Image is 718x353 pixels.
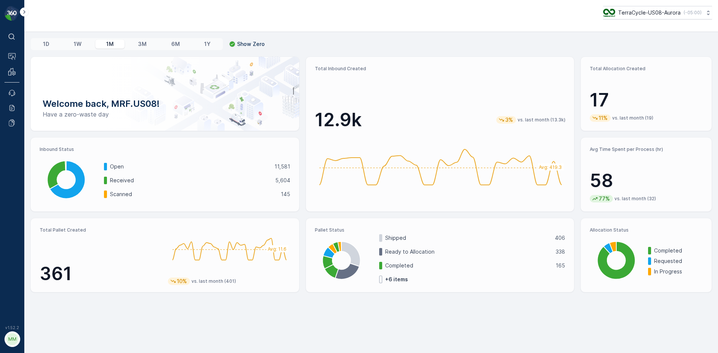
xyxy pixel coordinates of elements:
[590,89,703,111] p: 17
[684,10,702,16] p: ( -05:00 )
[171,40,180,48] p: 6M
[590,66,703,72] p: Total Allocation Created
[106,40,114,48] p: 1M
[43,98,287,110] p: Welcome back, MRF.US08!
[603,9,615,17] img: image_ci7OI47.png
[138,40,147,48] p: 3M
[237,40,265,48] p: Show Zero
[654,257,703,265] p: Requested
[110,191,276,198] p: Scanned
[654,247,703,254] p: Completed
[176,278,188,285] p: 10%
[556,262,565,269] p: 165
[191,278,236,284] p: vs. last month (401)
[315,109,362,131] p: 12.9k
[614,196,656,202] p: vs. last month (32)
[40,227,162,233] p: Total Pallet Created
[40,263,162,285] p: 361
[110,177,270,184] p: Received
[518,117,565,123] p: vs. last month (13.3k)
[281,191,290,198] p: 145
[598,114,608,122] p: 11%
[40,146,290,152] p: Inbound Status
[74,40,82,48] p: 1W
[4,6,19,21] img: logo
[385,262,551,269] p: Completed
[555,234,565,242] p: 406
[590,227,703,233] p: Allocation Status
[43,110,287,119] p: Have a zero-waste day
[274,163,290,170] p: 11,581
[385,234,550,242] p: Shipped
[4,331,19,347] button: MM
[204,40,211,48] p: 1Y
[590,146,703,152] p: Avg Time Spent per Process (hr)
[315,227,565,233] p: Pallet Status
[275,177,290,184] p: 5,604
[504,116,514,124] p: 3%
[4,325,19,330] span: v 1.52.2
[598,195,611,202] p: 77%
[385,276,408,283] p: + 6 items
[110,163,270,170] p: Open
[603,6,712,19] button: TerraCycle-US08-Aurora(-05:00)
[654,268,703,275] p: In Progress
[590,170,703,192] p: 58
[6,333,18,345] div: MM
[618,9,681,16] p: TerraCycle-US08-Aurora
[315,66,565,72] p: Total Inbound Created
[385,248,551,256] p: Ready to Allocation
[612,115,653,121] p: vs. last month (19)
[43,40,49,48] p: 1D
[556,248,565,256] p: 338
